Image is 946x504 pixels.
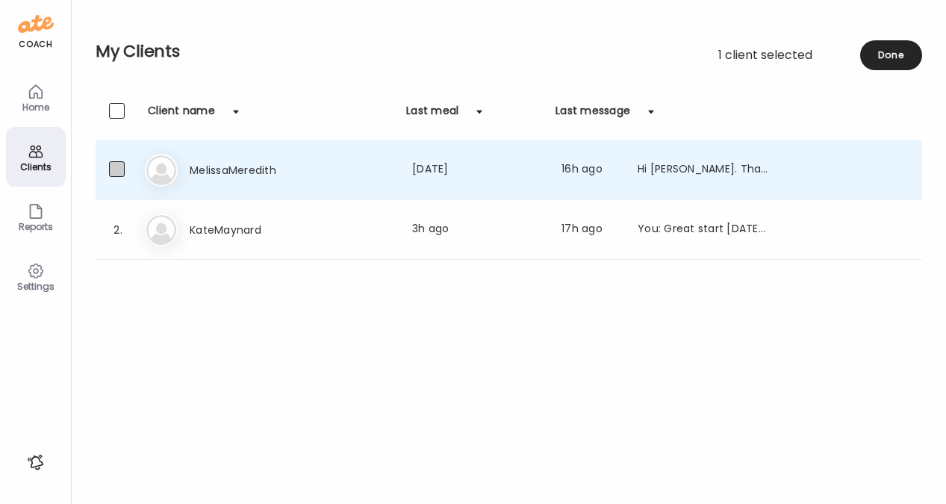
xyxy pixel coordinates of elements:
div: 3h ago [412,221,544,239]
div: 1 client selected [718,46,812,64]
div: You: Great start [DATE]! How'd the rest go? [638,221,769,239]
div: Last meal [406,103,458,127]
div: Last message [556,103,630,127]
h3: MelissaMeredith [190,161,321,179]
div: Clients [9,162,63,172]
div: 17h ago [561,221,620,239]
div: 2. [109,221,127,239]
div: Home [9,102,63,112]
div: 16h ago [561,161,620,179]
h2: My Clients [96,40,922,63]
div: Hi [PERSON_NAME]. Thank you so much for everything-for all of your knowledge, encouragement & sup... [638,161,769,179]
h3: KateMaynard [190,221,321,239]
div: Done [860,40,922,70]
div: Settings [9,281,63,291]
div: Reports [9,222,63,231]
div: coach [19,38,52,51]
div: Client name [148,103,215,127]
img: ate [18,12,54,36]
div: [DATE] [412,161,544,179]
